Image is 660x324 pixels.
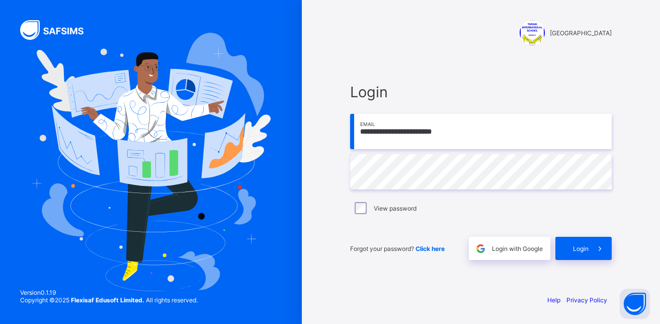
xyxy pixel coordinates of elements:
span: Forgot your password? [350,245,445,252]
a: Privacy Policy [566,296,607,304]
button: Open asap [620,289,650,319]
a: Click here [416,245,445,252]
label: View password [374,205,417,212]
span: Copyright © 2025 All rights reserved. [20,296,198,304]
span: [GEOGRAPHIC_DATA] [550,29,612,37]
img: google.396cfc9801f0270233282035f929180a.svg [475,243,486,254]
a: Help [547,296,560,304]
span: Login with Google [492,245,543,252]
img: SAFSIMS Logo [20,20,96,40]
span: Login [573,245,589,252]
strong: Flexisaf Edusoft Limited. [71,296,144,304]
span: Login [350,83,612,101]
img: Hero Image [31,33,271,291]
span: Version 0.1.19 [20,289,198,296]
